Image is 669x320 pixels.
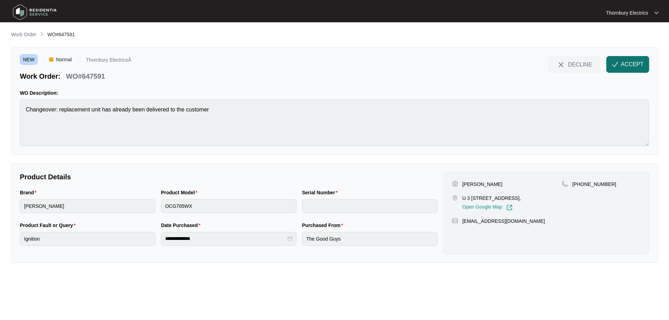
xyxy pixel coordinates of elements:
label: Brand [20,189,39,196]
input: Product Model [161,199,297,213]
p: WO#647591 [66,71,105,81]
span: Normal [53,54,75,65]
span: NEW [20,54,38,65]
label: Product Model [161,189,200,196]
span: DECLINE [568,61,592,68]
input: Brand [20,199,155,213]
button: check-IconACCEPT [606,56,649,73]
p: Thornbury ElectricsÂ [86,57,131,65]
span: WO#647591 [47,32,75,37]
a: Open Google Map [462,204,513,211]
img: Vercel Logo [49,57,53,62]
img: map-pin [452,218,458,224]
input: Product Fault or Query [20,232,155,246]
a: Work Order [10,31,38,39]
label: Date Purchased [161,222,203,229]
img: residentia service logo [10,2,59,23]
button: close-IconDECLINE [548,56,601,73]
input: Purchased From [302,232,438,246]
textarea: Changeover: replacement unit has already been delivered to the customer [20,99,649,146]
p: [PERSON_NAME] [462,181,502,188]
img: map-pin [452,195,458,201]
img: chevron-right [39,31,45,37]
p: [EMAIL_ADDRESS][DOMAIN_NAME] [462,218,545,225]
p: Work Order [11,31,36,38]
img: close-Icon [557,61,565,69]
p: U 3 [STREET_ADDRESS], [462,195,521,202]
input: Serial Number [302,199,438,213]
label: Product Fault or Query [20,222,78,229]
img: map-pin [562,181,568,187]
p: WO Description: [20,89,649,96]
img: Link-External [506,204,513,211]
img: dropdown arrow [654,11,659,15]
span: ACCEPT [621,60,644,69]
input: Date Purchased [165,235,286,242]
label: Purchased From [302,222,346,229]
p: Work Order: [20,71,60,81]
label: Serial Number [302,189,340,196]
p: [PHONE_NUMBER] [572,181,616,188]
p: Product Details [20,172,438,182]
img: check-Icon [612,61,618,68]
img: user-pin [452,181,458,187]
p: Thornbury Electrics [606,9,648,16]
